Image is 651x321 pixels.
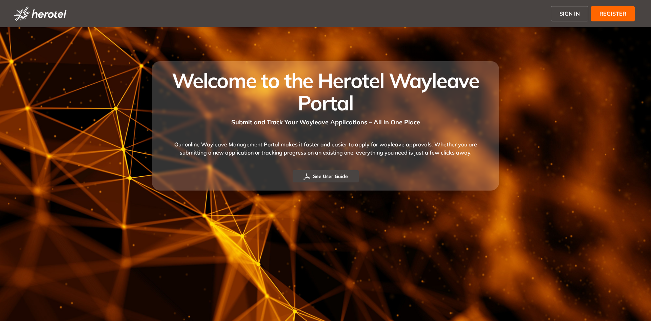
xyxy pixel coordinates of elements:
[551,6,588,21] button: SIGN IN
[313,173,348,180] span: See User Guide
[293,170,359,182] button: See User Guide
[172,68,479,115] span: Welcome to the Herotel Wayleave Portal
[14,6,66,21] img: logo
[591,6,635,21] button: REGISTER
[160,114,491,127] div: Submit and Track Your Wayleave Applications – All in One Place
[559,10,580,18] span: SIGN IN
[599,10,626,18] span: REGISTER
[160,127,491,170] div: Our online Wayleave Management Portal makes it faster and easier to apply for wayleave approvals....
